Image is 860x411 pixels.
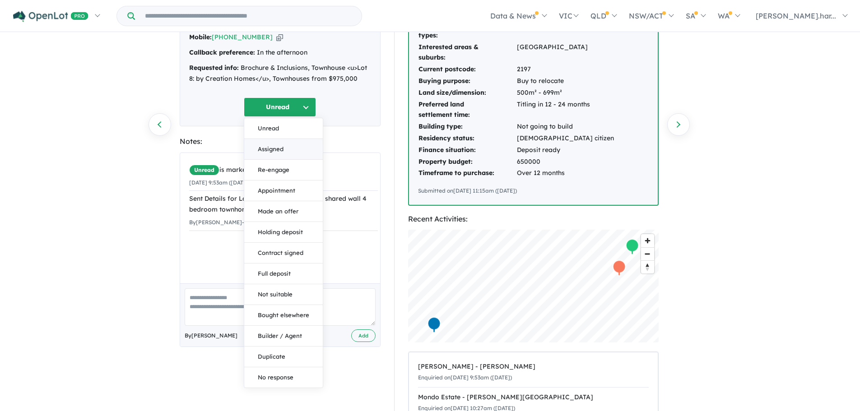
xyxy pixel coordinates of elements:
div: Submitted on [DATE] 11:15am ([DATE]) [418,186,649,195]
td: Over 12 months [516,167,614,179]
button: Contract signed [244,243,323,263]
td: Deposit ready [516,144,614,156]
strong: Mobile: [189,33,212,41]
div: Unread [244,118,323,388]
button: Holding deposit [244,222,323,243]
button: Appointment [244,180,323,201]
div: Recent Activities: [408,213,659,225]
img: Openlot PRO Logo White [13,11,88,22]
td: Finance situation: [418,144,516,156]
span: Reset bearing to north [641,261,654,273]
strong: Callback preference: [189,48,255,56]
td: [DEMOGRAPHIC_DATA] citizen [516,133,614,144]
button: Builder / Agent [244,326,323,346]
td: Buying purpose: [418,75,516,87]
div: [PERSON_NAME] - [PERSON_NAME] [418,361,649,372]
button: Made an offer [244,201,323,222]
td: Current postcode: [418,64,516,75]
button: Reset bearing to north [641,260,654,273]
td: Titling in 12 - 24 months [516,99,614,121]
td: 2197 [516,64,614,75]
canvas: Map [408,230,659,342]
button: Bought elsewhere [244,305,323,326]
button: Duplicate [244,346,323,367]
div: is marked. [189,165,378,175]
td: Building type: [418,121,516,133]
td: Not going to build [516,121,614,133]
button: Unread [244,97,316,117]
td: Interested areas & suburbs: [418,42,516,64]
button: No response [244,367,323,388]
button: Copy [276,32,283,42]
button: Not suitable [244,284,323,305]
span: Unread [189,165,219,175]
div: Mondo Estate - [PERSON_NAME][GEOGRAPHIC_DATA] [418,392,649,403]
input: Try estate name, suburb, builder or developer [137,6,360,26]
button: Zoom in [641,234,654,247]
small: [DATE] 9:53am ([DATE]) [189,179,251,186]
div: Notes: [180,135,381,148]
td: 650000 [516,156,614,168]
div: Map marker [612,260,626,277]
button: Zoom out [641,247,654,260]
span: By [PERSON_NAME] [185,331,237,340]
div: Brochure & Inclusions, Townhouse <u>Lot 8: by Creation Homes</u>, Townhouses from $975,000 [189,63,371,84]
strong: Requested info: [189,64,239,72]
td: Land size/dimension: [418,87,516,99]
a: [PHONE_NUMBER] [212,33,273,41]
small: Enquiried on [DATE] 9:53am ([DATE]) [418,374,512,381]
button: Unread [244,118,323,139]
div: Sent Details for Lot 45, He would like only 1 shared wall 4 bedroom townhome. [189,194,378,215]
button: Add [351,329,376,342]
div: Map marker [427,317,441,333]
button: Full deposit [244,263,323,284]
td: Preferred land settlement time: [418,99,516,121]
span: Zoom out [641,248,654,260]
div: In the afternoon [189,47,371,58]
td: [GEOGRAPHIC_DATA] [516,42,614,64]
td: 500m² - 699m² [516,87,614,99]
small: By [PERSON_NAME] - [DATE] 4:09pm ([DATE]) [189,219,306,226]
td: Residency status: [418,133,516,144]
td: Timeframe to purchase: [418,167,516,179]
td: Buy to relocate [516,75,614,87]
button: Assigned [244,139,323,160]
span: [PERSON_NAME].har... [756,11,836,20]
a: [PERSON_NAME] - [PERSON_NAME]Enquiried on[DATE] 9:53am ([DATE]) [418,357,649,388]
td: Property budget: [418,156,516,168]
div: Map marker [625,239,639,255]
button: Re-engage [244,160,323,180]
